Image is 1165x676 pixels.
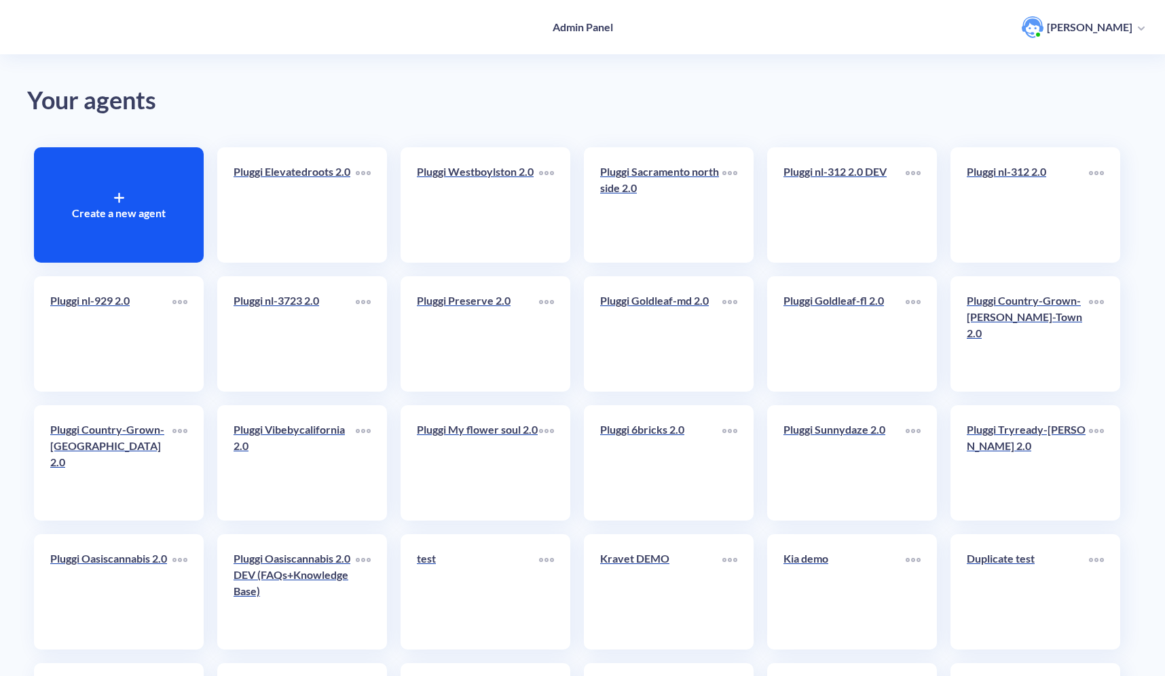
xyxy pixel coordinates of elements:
div: Your agents [27,81,1138,120]
a: Pluggi Oasiscannabis 2.0 [50,550,172,633]
a: Pluggi Country-Grown-[GEOGRAPHIC_DATA] 2.0 [50,421,172,504]
p: Pluggi nl-929 2.0 [50,293,172,309]
p: Pluggi nl-312 2.0 [967,164,1089,180]
p: Pluggi Preserve 2.0 [417,293,539,309]
p: Kravet DEMO [600,550,722,567]
img: user photo [1022,16,1043,38]
p: Pluggi Oasiscannabis 2.0 DEV (FAQs+Knowledge Base) [234,550,356,599]
p: Pluggi Goldleaf-fl 2.0 [783,293,906,309]
p: Pluggi Tryready-[PERSON_NAME] 2.0 [967,421,1089,454]
a: Kia demo [783,550,906,633]
a: Pluggi Country-Grown-[PERSON_NAME]-Town 2.0 [967,293,1089,375]
p: Pluggi Vibebycalifornia 2.0 [234,421,356,454]
p: Create a new agent [72,205,166,221]
a: Pluggi nl-929 2.0 [50,293,172,375]
a: Pluggi Sunnydaze 2.0 [783,421,906,504]
a: Pluggi nl-312 2.0 [967,164,1089,246]
p: Pluggi Sunnydaze 2.0 [783,421,906,438]
a: Pluggi Preserve 2.0 [417,293,539,375]
a: Pluggi Oasiscannabis 2.0 DEV (FAQs+Knowledge Base) [234,550,356,633]
a: Pluggi Tryready-[PERSON_NAME] 2.0 [967,421,1089,504]
p: Pluggi Country-Grown-[PERSON_NAME]-Town 2.0 [967,293,1089,341]
a: Pluggi 6bricks 2.0 [600,421,722,504]
p: Pluggi Sacramento northside 2.0 [600,164,722,196]
p: [PERSON_NAME] [1047,20,1132,35]
p: Pluggi nl-312 2.0 DEV [783,164,906,180]
a: Pluggi Goldleaf-fl 2.0 [783,293,906,375]
p: Pluggi Oasiscannabis 2.0 [50,550,172,567]
p: Pluggi Country-Grown-[GEOGRAPHIC_DATA] 2.0 [50,421,172,470]
a: test [417,550,539,633]
button: user photo[PERSON_NAME] [1015,15,1151,39]
p: Pluggi nl-3723 2.0 [234,293,356,309]
a: Pluggi Elevatedroots 2.0 [234,164,356,246]
p: Pluggi 6bricks 2.0 [600,421,722,438]
a: Pluggi Goldleaf-md 2.0 [600,293,722,375]
a: Pluggi Vibebycalifornia 2.0 [234,421,356,504]
a: Duplicate test [967,550,1089,633]
p: Pluggi Goldleaf-md 2.0 [600,293,722,309]
a: Kravet DEMO [600,550,722,633]
a: Pluggi Sacramento northside 2.0 [600,164,722,246]
a: Pluggi nl-312 2.0 DEV [783,164,906,246]
p: Pluggi My flower soul 2.0 [417,421,539,438]
a: Pluggi My flower soul 2.0 [417,421,539,504]
p: Duplicate test [967,550,1089,567]
p: Kia demo [783,550,906,567]
h4: Admin Panel [553,20,613,33]
p: Pluggi Elevatedroots 2.0 [234,164,356,180]
a: Pluggi Westboylston 2.0 [417,164,539,246]
a: Pluggi nl-3723 2.0 [234,293,356,375]
p: Pluggi Westboylston 2.0 [417,164,539,180]
p: test [417,550,539,567]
